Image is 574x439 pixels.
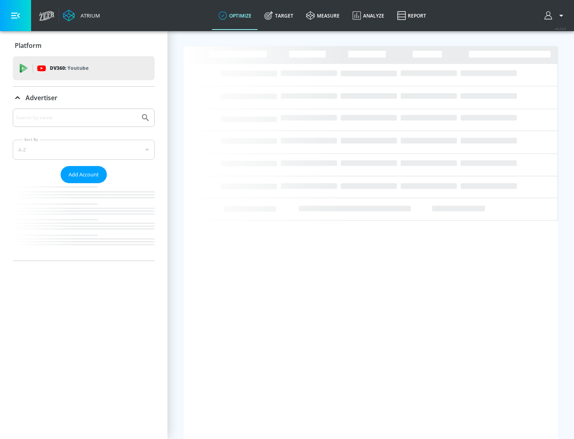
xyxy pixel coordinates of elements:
[23,137,40,142] label: Sort By
[16,113,137,123] input: Search by name
[15,41,41,50] p: Platform
[391,1,432,30] a: Report
[13,34,155,57] div: Platform
[50,64,88,73] p: DV360:
[67,64,88,72] p: Youtube
[13,87,155,109] div: Advertiser
[61,166,107,183] button: Add Account
[346,1,391,30] a: Analyze
[13,56,155,80] div: DV360: Youtube
[13,183,155,261] nav: list of Advertiser
[212,1,258,30] a: optimize
[26,93,57,102] p: Advertiser
[13,140,155,160] div: A-Z
[258,1,300,30] a: Target
[13,109,155,261] div: Advertiser
[63,10,100,22] a: Atrium
[77,12,100,19] div: Atrium
[555,26,566,31] span: v 4.24.0
[69,170,99,179] span: Add Account
[300,1,346,30] a: measure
